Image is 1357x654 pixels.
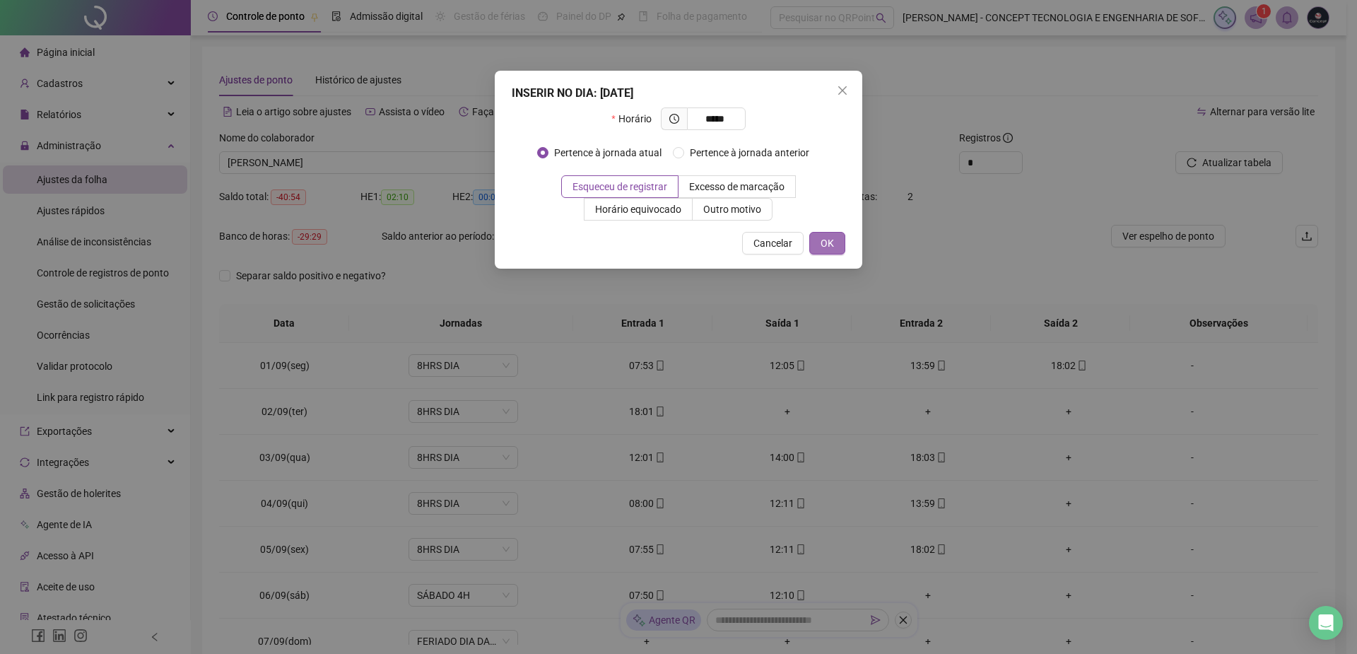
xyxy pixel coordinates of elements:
[684,145,815,160] span: Pertence à jornada anterior
[821,235,834,251] span: OK
[689,181,785,192] span: Excesso de marcação
[831,79,854,102] button: Close
[753,235,792,251] span: Cancelar
[703,204,761,215] span: Outro motivo
[669,114,679,124] span: clock-circle
[1309,606,1343,640] div: Open Intercom Messenger
[595,204,681,215] span: Horário equivocado
[611,107,660,130] label: Horário
[548,145,667,160] span: Pertence à jornada atual
[837,85,848,96] span: close
[809,232,845,255] button: OK
[512,85,845,102] div: INSERIR NO DIA : [DATE]
[572,181,667,192] span: Esqueceu de registrar
[742,232,804,255] button: Cancelar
